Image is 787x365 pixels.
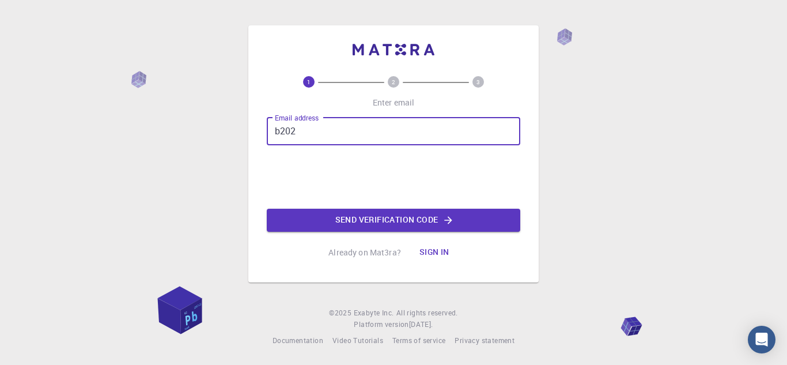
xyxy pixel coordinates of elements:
[392,336,445,345] span: Terms of service
[409,319,433,330] a: [DATE].
[354,319,408,330] span: Platform version
[392,335,445,347] a: Terms of service
[329,307,353,319] span: © 2025
[748,326,775,353] div: Open Intercom Messenger
[307,78,311,86] text: 1
[476,78,480,86] text: 3
[392,78,395,86] text: 2
[410,241,459,264] button: Sign in
[306,155,481,200] iframe: reCAPTCHA
[273,335,323,347] a: Documentation
[373,97,415,108] p: Enter email
[354,308,394,317] span: Exabyte Inc.
[267,209,520,232] button: Send verification code
[275,113,319,123] label: Email address
[328,247,401,258] p: Already on Mat3ra?
[409,319,433,329] span: [DATE] .
[455,336,514,345] span: Privacy statement
[354,307,394,319] a: Exabyte Inc.
[332,335,383,347] a: Video Tutorials
[455,335,514,347] a: Privacy statement
[273,336,323,345] span: Documentation
[396,307,458,319] span: All rights reserved.
[332,336,383,345] span: Video Tutorials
